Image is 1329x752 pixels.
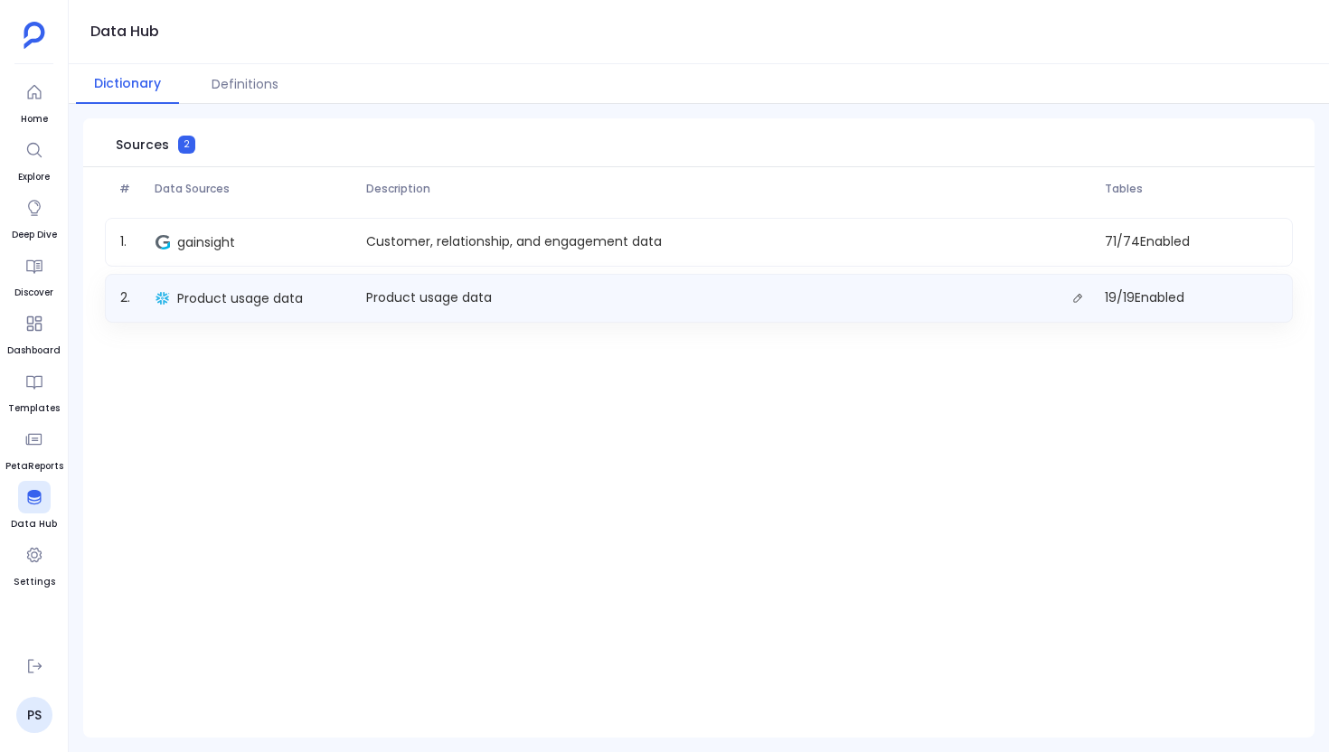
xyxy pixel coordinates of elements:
[1098,182,1286,196] span: Tables
[11,481,57,531] a: Data Hub
[1098,286,1285,311] span: 19 / 19 Enabled
[14,539,55,589] a: Settings
[14,575,55,589] span: Settings
[113,232,148,251] span: 1 .
[16,697,52,733] a: PS
[177,233,235,251] span: gainsight
[116,136,169,154] span: Sources
[5,459,63,474] span: PetaReports
[177,289,303,307] span: Product usage data
[12,228,57,242] span: Deep Dive
[5,423,63,474] a: PetaReports
[18,76,51,127] a: Home
[8,401,60,416] span: Templates
[18,170,51,184] span: Explore
[112,182,147,196] span: #
[14,286,53,300] span: Discover
[359,232,669,251] p: Customer, relationship, and engagement data
[18,112,51,127] span: Home
[7,343,61,358] span: Dashboard
[359,288,499,307] p: Product usage data
[76,64,179,104] button: Dictionary
[1065,286,1090,311] button: Edit description.
[178,136,195,154] span: 2
[1098,232,1285,251] span: 71 / 74 Enabled
[113,286,148,311] span: 2 .
[193,64,297,104] button: Definitions
[14,249,53,300] a: Discover
[11,517,57,531] span: Data Hub
[90,19,159,44] h1: Data Hub
[7,307,61,358] a: Dashboard
[359,182,1098,196] span: Description
[8,365,60,416] a: Templates
[12,192,57,242] a: Deep Dive
[24,22,45,49] img: petavue logo
[18,134,51,184] a: Explore
[147,182,359,196] span: Data Sources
